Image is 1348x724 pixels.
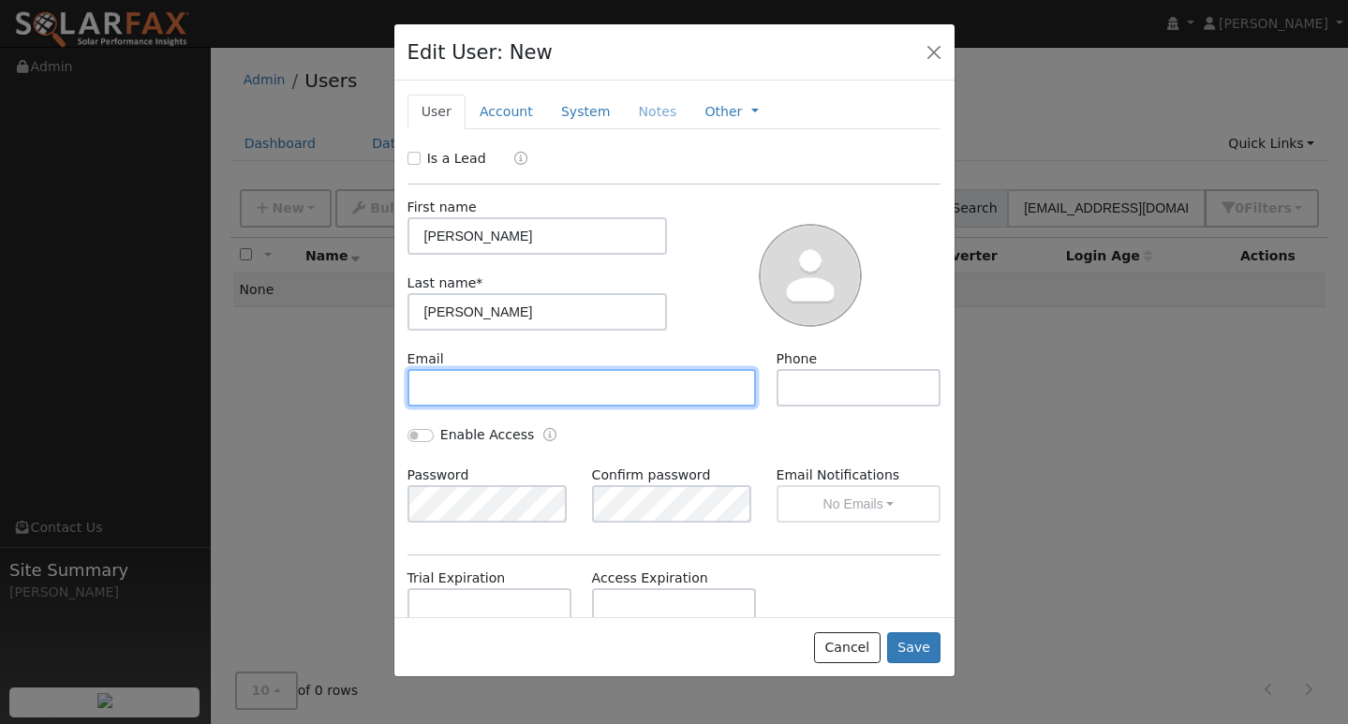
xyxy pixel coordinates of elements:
[547,95,625,129] a: System
[407,198,477,217] label: First name
[887,632,941,664] button: Save
[777,465,941,485] label: Email Notifications
[407,465,469,485] label: Password
[476,275,482,290] span: Required
[466,95,547,129] a: Account
[427,149,486,169] label: Is a Lead
[704,102,742,122] a: Other
[407,349,444,369] label: Email
[407,95,466,129] a: User
[407,569,506,588] label: Trial Expiration
[407,152,421,165] input: Is a Lead
[777,349,818,369] label: Phone
[592,569,708,588] label: Access Expiration
[500,149,527,170] a: Lead
[592,465,711,485] label: Confirm password
[543,425,556,447] a: Enable Access
[440,425,535,445] label: Enable Access
[407,37,553,67] h4: Edit User: New
[814,632,881,664] button: Cancel
[407,273,483,293] label: Last name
